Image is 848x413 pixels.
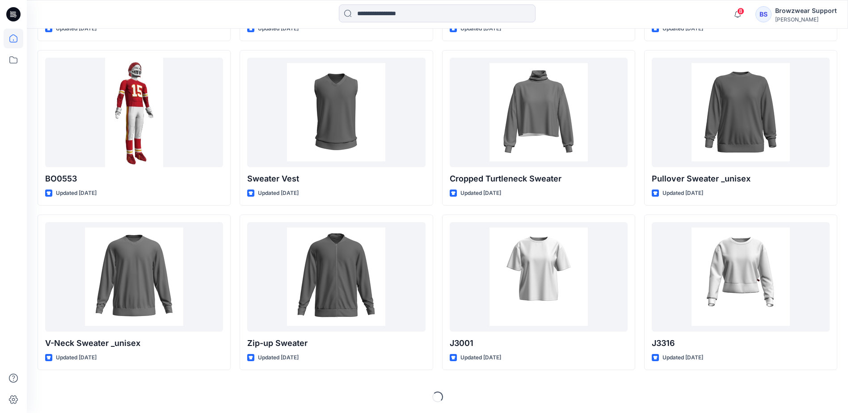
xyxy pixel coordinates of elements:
[56,24,97,34] p: Updated [DATE]
[56,353,97,362] p: Updated [DATE]
[450,222,628,332] a: J3001
[662,24,703,34] p: Updated [DATE]
[652,222,830,332] a: J3316
[755,6,772,22] div: BS
[258,24,299,34] p: Updated [DATE]
[450,337,628,350] p: J3001
[737,8,744,15] span: 8
[662,353,703,362] p: Updated [DATE]
[450,173,628,185] p: Cropped Turtleneck Sweater
[247,58,425,167] a: Sweater Vest
[460,189,501,198] p: Updated [DATE]
[247,337,425,350] p: Zip-up Sweater
[247,222,425,332] a: Zip-up Sweater
[460,353,501,362] p: Updated [DATE]
[247,173,425,185] p: Sweater Vest
[258,353,299,362] p: Updated [DATE]
[652,173,830,185] p: Pullover Sweater _unisex
[56,189,97,198] p: Updated [DATE]
[775,5,837,16] div: Browzwear Support
[450,58,628,167] a: Cropped Turtleneck Sweater
[652,337,830,350] p: J3316
[652,58,830,167] a: Pullover Sweater _unisex
[45,337,223,350] p: V-Neck Sweater _unisex
[45,173,223,185] p: BO0553
[45,222,223,332] a: V-Neck Sweater _unisex
[662,189,703,198] p: Updated [DATE]
[460,24,501,34] p: Updated [DATE]
[258,189,299,198] p: Updated [DATE]
[45,58,223,167] a: BO0553
[775,16,837,23] div: [PERSON_NAME]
